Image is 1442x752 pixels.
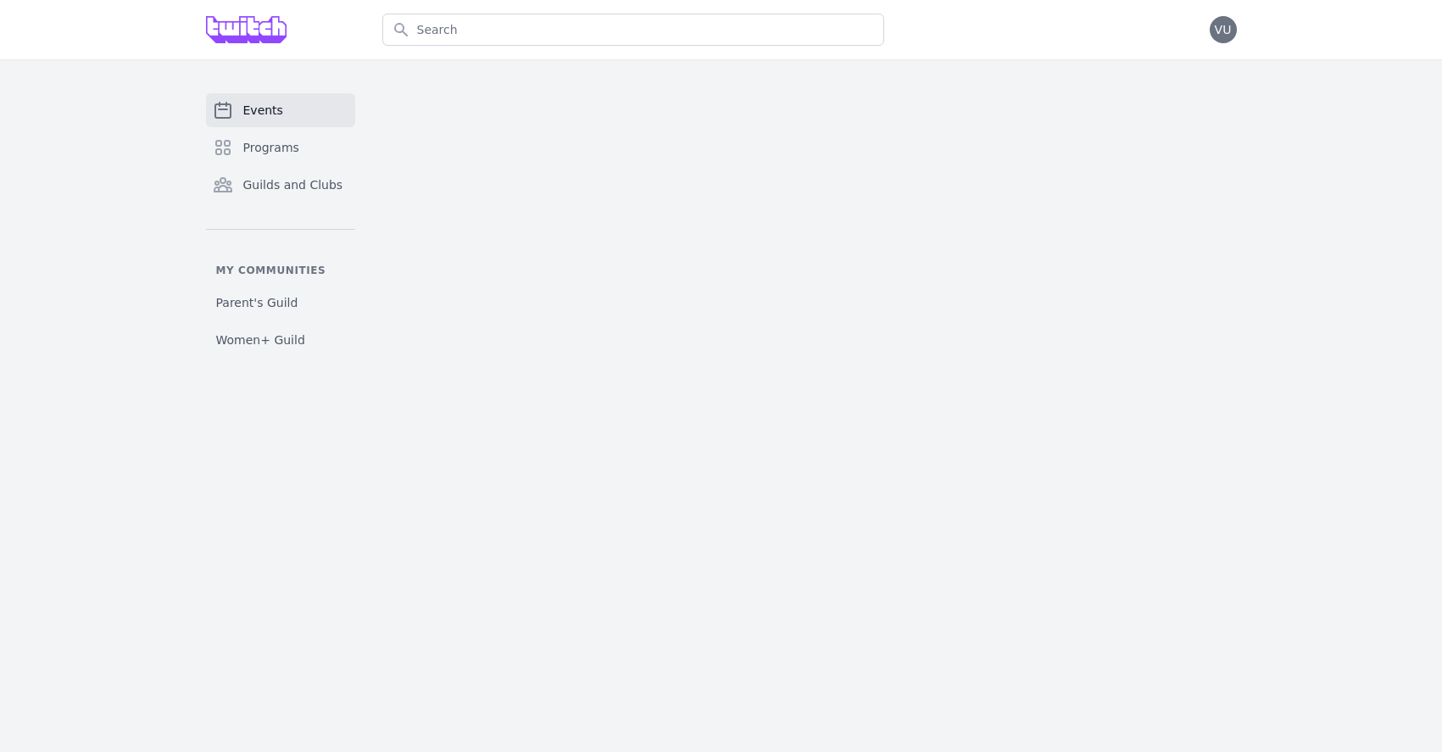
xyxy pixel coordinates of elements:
input: Search [382,14,884,46]
p: My communities [206,264,355,277]
span: Events [243,102,283,119]
a: Guilds and Clubs [206,168,355,202]
img: Grove [206,16,287,43]
a: Events [206,93,355,127]
a: Parent's Guild [206,287,355,318]
a: Women+ Guild [206,325,355,355]
span: Programs [243,139,299,156]
span: Parent's Guild [216,294,298,311]
span: VU [1215,24,1232,36]
span: Women+ Guild [216,331,305,348]
a: Programs [206,131,355,164]
nav: Sidebar [206,93,355,355]
span: Guilds and Clubs [243,176,343,193]
button: VU [1210,16,1237,43]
